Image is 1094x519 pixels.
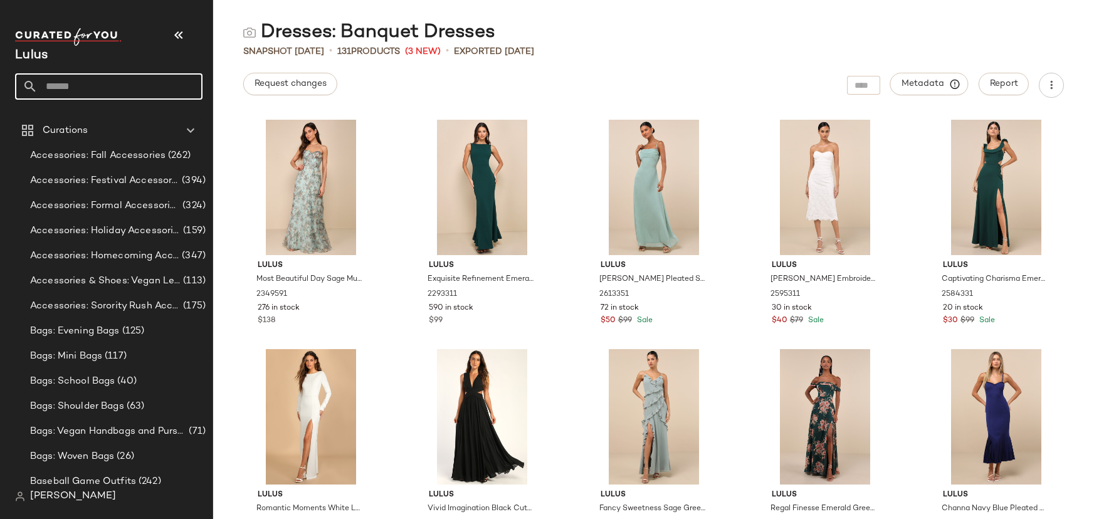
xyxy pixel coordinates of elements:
[979,73,1029,95] button: Report
[243,26,256,39] img: svg%3e
[942,289,973,300] span: 2584331
[419,349,545,485] img: 9464501_1911496.jpg
[933,349,1060,485] img: 12722141_2637391.jpg
[428,274,534,285] span: Exquisite Refinement Emerald Backless Bow Ruffled Maxi Dress
[933,120,1060,255] img: 12428121_2584331.jpg
[762,120,888,255] img: 12450881_2595311.jpg
[618,315,632,327] span: $99
[771,289,800,300] span: 2595311
[772,303,812,314] span: 30 in stock
[772,315,787,327] span: $40
[30,324,120,338] span: Bags: Evening Bags
[337,47,351,56] span: 131
[890,73,969,95] button: Metadata
[186,424,206,439] span: (71)
[258,260,364,271] span: Lulus
[429,315,443,327] span: $99
[772,260,878,271] span: Lulus
[942,274,1048,285] span: Captivating Charisma Emerald Ruffled Cutout Tie-Back Maxi Dress
[428,503,534,515] span: Vivid Imagination Black Cutout Maxi Dress
[771,503,877,515] span: Regal Finesse Emerald Green Floral Off-the-Shoulder Maxi Dress
[180,199,206,213] span: (324)
[446,44,449,59] span: •
[30,349,102,364] span: Bags: Mini Bags
[419,120,545,255] img: 11094201_2293311.jpg
[943,260,1049,271] span: Lulus
[30,374,115,389] span: Bags: School Bags
[15,491,25,501] img: svg%3e
[30,199,180,213] span: Accessories: Formal Accessories
[601,260,707,271] span: Lulus
[591,120,717,255] img: 12594981_2613351.jpg
[429,490,535,501] span: Lulus
[771,274,877,285] span: [PERSON_NAME] Embroidered Lace Strapless Bustier Midi Dress
[243,20,495,45] div: Dresses: Banquet Dresses
[599,503,706,515] span: Fancy Sweetness Sage Green Ruffled Lace-Up Sleeveless Maxi Dress
[429,260,535,271] span: Lulus
[102,349,127,364] span: (117)
[181,299,206,313] span: (175)
[248,120,374,255] img: 11316521_2349591.jpg
[120,324,145,338] span: (125)
[790,315,803,327] span: $79
[977,317,995,325] span: Sale
[256,503,363,515] span: Romantic Moments White Lace Long Sleeve Maxi Dress
[15,28,122,46] img: cfy_white_logo.C9jOOHJF.svg
[601,490,707,501] span: Lulus
[30,274,181,288] span: Accessories & Shoes: Vegan Leather
[942,503,1048,515] span: Channa Navy Blue Pleated Hem Midi Dress
[243,73,337,95] button: Request changes
[30,489,116,504] span: [PERSON_NAME]
[806,317,824,325] span: Sale
[901,78,958,90] span: Metadata
[762,349,888,485] img: 11845001_2415391.jpg
[30,149,166,163] span: Accessories: Fall Accessories
[405,45,441,58] span: (3 New)
[601,315,616,327] span: $50
[43,123,88,138] span: Curations
[258,303,300,314] span: 276 in stock
[30,299,181,313] span: Accessories: Sorority Rush Accessories
[989,79,1018,89] span: Report
[136,474,161,489] span: (242)
[943,490,1049,501] span: Lulus
[30,399,124,414] span: Bags: Shoulder Bags
[329,44,332,59] span: •
[428,289,457,300] span: 2293311
[256,289,287,300] span: 2349591
[30,449,114,464] span: Bags: Woven Bags
[30,249,179,263] span: Accessories: Homecoming Accessories
[258,490,364,501] span: Lulus
[115,374,137,389] span: (40)
[166,149,191,163] span: (262)
[943,303,983,314] span: 20 in stock
[179,174,206,188] span: (394)
[429,303,473,314] span: 590 in stock
[254,79,327,89] span: Request changes
[243,45,324,58] span: Snapshot [DATE]
[601,303,639,314] span: 72 in stock
[30,474,136,489] span: Baseball Game Outfits
[337,45,400,58] div: Products
[454,45,534,58] p: Exported [DATE]
[181,274,206,288] span: (113)
[30,424,186,439] span: Bags: Vegan Handbags and Purses
[248,349,374,485] img: 8001941_1538276.jpg
[256,274,363,285] span: Most Beautiful Day Sage Multi Floral Print Organza Maxi Dress
[772,490,878,501] span: Lulus
[258,315,275,327] span: $138
[124,399,145,414] span: (63)
[599,274,706,285] span: [PERSON_NAME] Pleated Sleeveless Maxi Dress
[114,449,134,464] span: (26)
[634,317,653,325] span: Sale
[599,289,629,300] span: 2613351
[181,224,206,238] span: (159)
[960,315,974,327] span: $99
[943,315,958,327] span: $30
[15,49,48,62] span: Current Company Name
[30,174,179,188] span: Accessories: Festival Accessories
[30,224,181,238] span: Accessories: Holiday Accessories
[179,249,206,263] span: (347)
[591,349,717,485] img: 12419201_2584131.jpg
